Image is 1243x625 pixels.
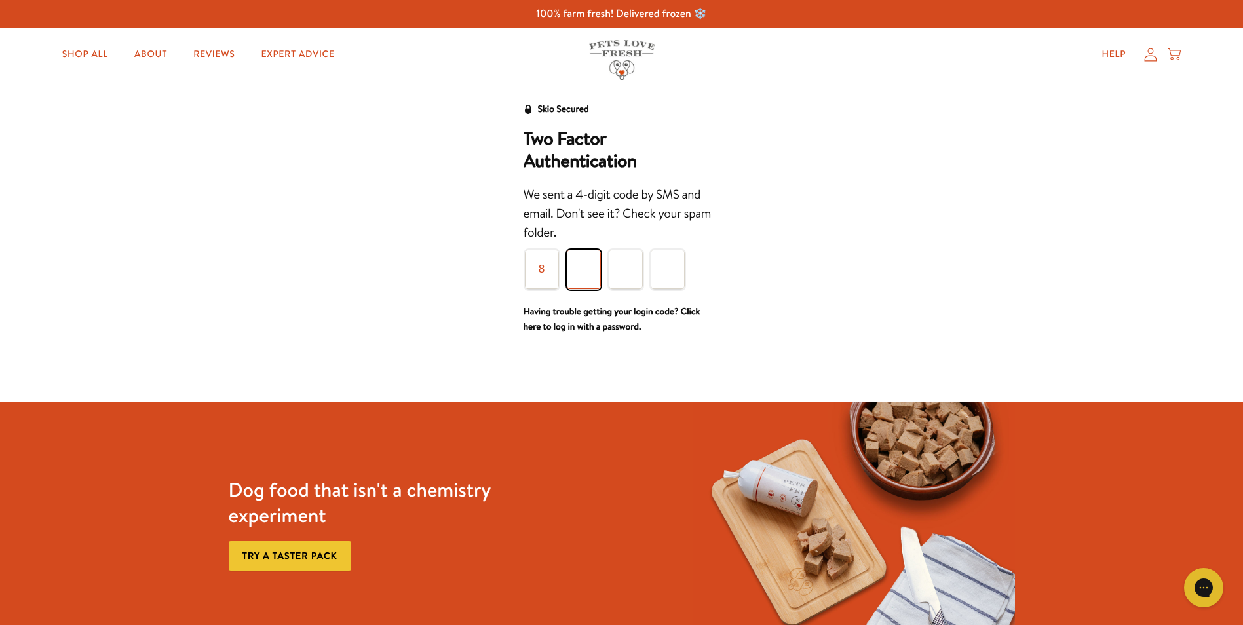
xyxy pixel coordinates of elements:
h3: Dog food that isn't a chemistry experiment [229,477,550,528]
input: Please enter your pin code [609,250,643,289]
iframe: Gorgias live chat messenger [1177,563,1230,612]
a: Skio Secured [524,102,589,128]
input: Please enter your pin code [651,250,685,289]
a: Shop All [52,41,119,67]
input: Please enter your pin code [567,250,601,289]
a: Having trouble getting your login code? Click here to log in with a password. [524,305,700,333]
a: Help [1091,41,1136,67]
div: Skio Secured [538,102,589,117]
img: Pets Love Fresh [589,40,655,80]
a: About [124,41,178,67]
a: Expert Advice [251,41,345,67]
svg: Security [524,105,533,114]
span: We sent a 4-digit code by SMS and email. Don't see it? Check your spam folder. [524,186,711,241]
input: Please enter your pin code [525,250,559,289]
h2: Two Factor Authentication [524,128,720,172]
a: Reviews [183,41,245,67]
a: Try a taster pack [229,541,351,571]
